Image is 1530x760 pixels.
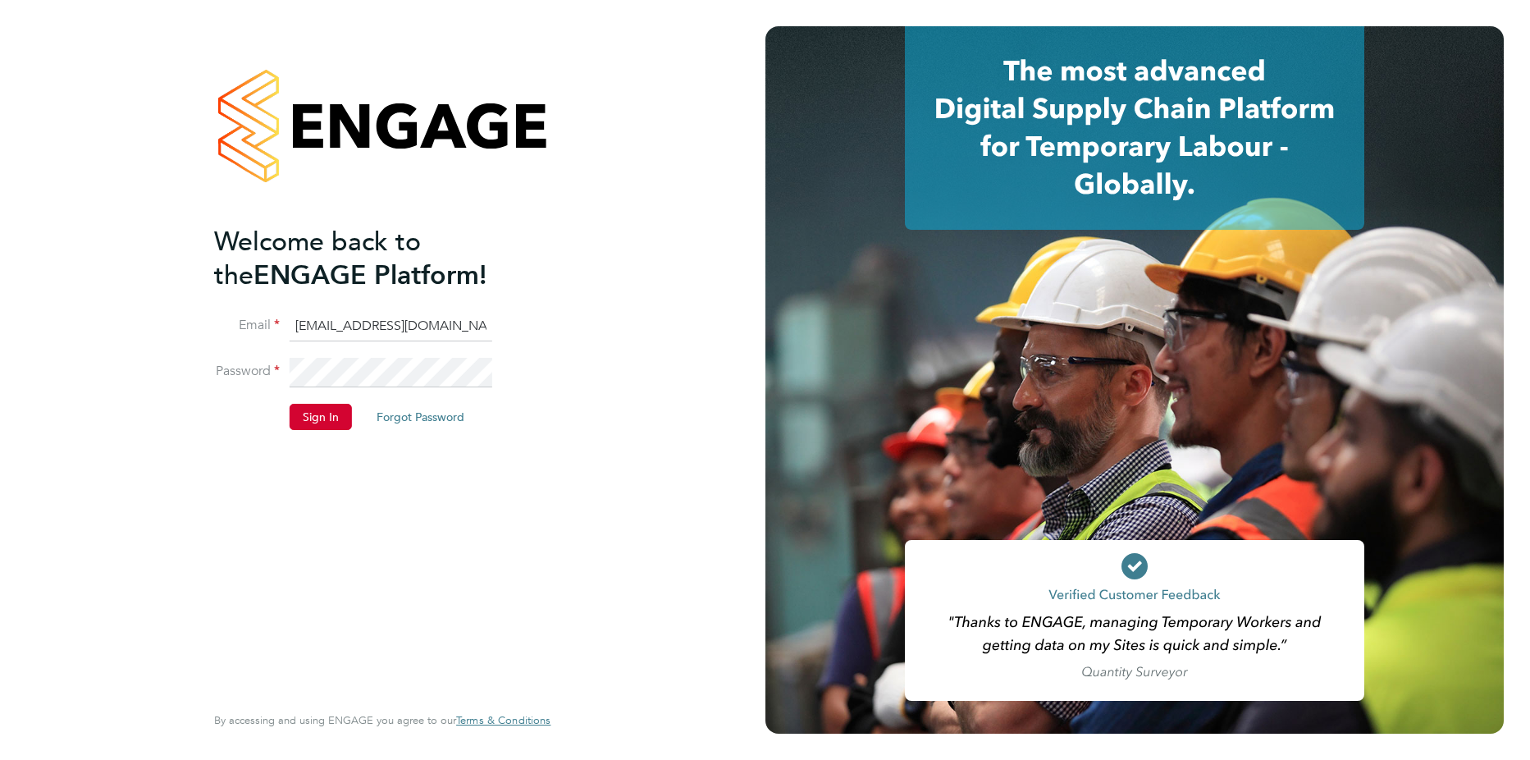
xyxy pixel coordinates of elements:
a: Terms & Conditions [456,714,550,727]
span: Terms & Conditions [456,713,550,727]
button: Forgot Password [363,404,477,430]
span: By accessing and using ENGAGE you agree to our [214,713,550,727]
label: Email [214,317,280,334]
span: Welcome back to the [214,226,421,291]
input: Enter your work email... [290,312,492,341]
button: Sign In [290,404,352,430]
label: Password [214,363,280,380]
h2: ENGAGE Platform! [214,225,534,292]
